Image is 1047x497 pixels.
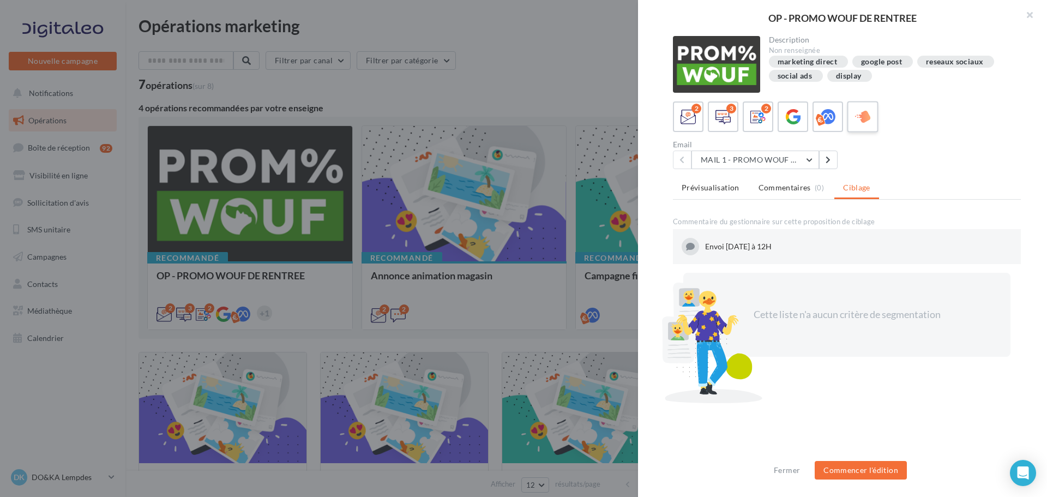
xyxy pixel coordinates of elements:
button: MAIL 1 - PROMO WOUF RENTREE [691,151,819,169]
div: reseaux sociaux [926,58,983,66]
div: 2 [761,104,771,113]
div: Description [769,36,1013,44]
span: (0) [815,183,824,192]
div: google post [861,58,902,66]
button: Commencer l'édition [815,461,907,480]
div: marketing direct [778,58,838,66]
div: Envoi [DATE] à 12H [705,241,772,252]
div: 2 [691,104,701,113]
div: Open Intercom Messenger [1010,460,1036,486]
div: 3 [726,104,736,113]
div: Commentaire du gestionnaire sur cette proposition de ciblage [673,217,1021,227]
div: social ads [778,72,813,80]
div: Non renseignée [769,46,1013,56]
div: display [836,72,861,80]
div: Cette liste n'a aucun critère de segmentation [753,308,941,322]
span: Commentaires [759,182,811,193]
div: OP - PROMO WOUF DE RENTREE [655,13,1030,23]
div: Email [673,141,843,148]
span: Prévisualisation [682,183,739,192]
button: Fermer [769,464,804,477]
